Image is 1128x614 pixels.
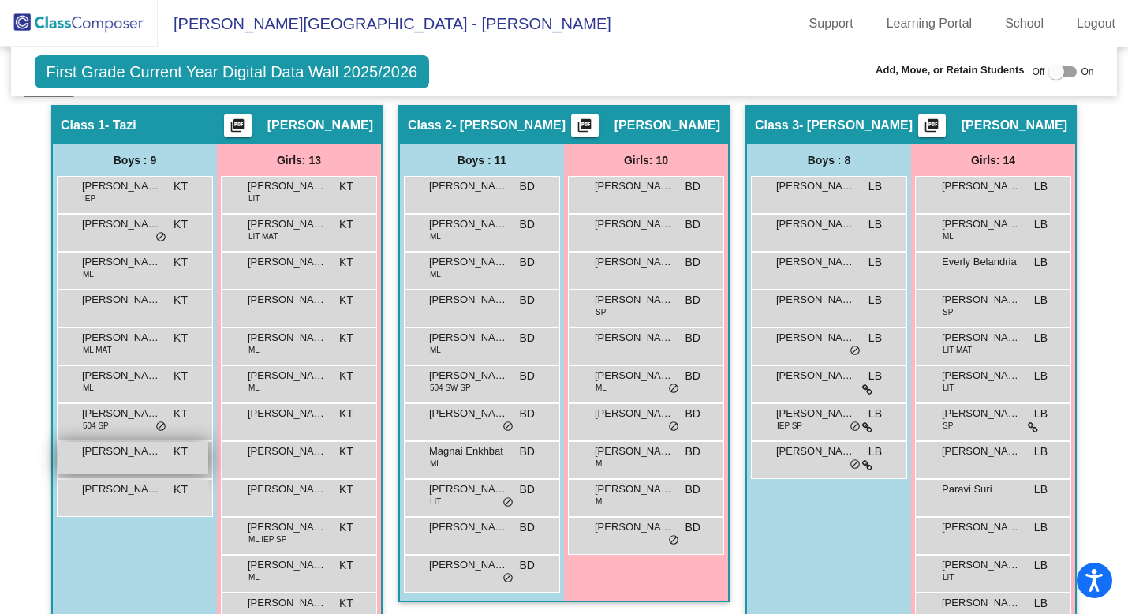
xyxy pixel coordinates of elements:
span: KT [339,178,353,195]
span: Magnai Enkhbat [429,444,508,459]
span: [PERSON_NAME] [82,254,161,270]
span: [PERSON_NAME] [267,118,373,133]
span: [PERSON_NAME] [776,178,855,194]
a: Logout [1064,11,1128,36]
span: [PERSON_NAME] [942,595,1021,611]
span: [PERSON_NAME] Beemanakolly [595,444,674,459]
span: [PERSON_NAME] [248,406,327,421]
span: KT [174,444,188,460]
span: [PERSON_NAME] [248,519,327,535]
span: [PERSON_NAME] [942,178,1021,194]
span: ML [248,382,260,394]
span: [PERSON_NAME] [776,292,855,308]
div: Girls: 10 [564,144,728,176]
span: [PERSON_NAME][GEOGRAPHIC_DATA] - [PERSON_NAME] [158,11,611,36]
span: do_not_disturb_alt [668,534,679,547]
span: SP [943,420,953,432]
span: LB [868,368,882,384]
div: Girls: 14 [911,144,1075,176]
span: ML [596,458,607,470]
span: [PERSON_NAME] [776,254,855,270]
span: KT [339,368,353,384]
span: [PERSON_NAME] [942,406,1021,421]
span: BD [685,519,700,536]
span: - [PERSON_NAME] [799,118,913,133]
span: KT [339,595,353,612]
span: BD [520,481,535,498]
span: LIT [943,571,954,583]
span: BD [685,292,700,309]
span: LB [1034,406,1048,422]
span: [PERSON_NAME] [429,406,508,421]
span: [PERSON_NAME] [429,519,508,535]
button: Print Students Details [571,114,599,137]
span: BD [520,330,535,346]
span: LIT MAT [248,230,278,242]
span: [PERSON_NAME] [248,368,327,384]
span: [PERSON_NAME] [942,292,1021,308]
span: [PERSON_NAME] [776,216,855,232]
span: ML [248,571,260,583]
span: 504 SP [83,420,109,432]
span: LIT [943,382,954,394]
span: [PERSON_NAME] [595,216,674,232]
span: BD [685,216,700,233]
span: BD [520,254,535,271]
span: [PERSON_NAME] [82,481,161,497]
span: ML [430,230,441,242]
span: BD [685,178,700,195]
span: [PERSON_NAME] [82,330,161,346]
a: Support [797,11,866,36]
span: LB [1034,254,1048,271]
span: [PERSON_NAME] [595,519,674,535]
span: ML [83,382,94,394]
button: Print Students Details [918,114,946,137]
span: KT [339,481,353,498]
span: [PERSON_NAME] [429,254,508,270]
span: [PERSON_NAME] [962,118,1067,133]
span: LB [1034,178,1048,195]
span: LIT [248,193,260,204]
span: [PERSON_NAME] [595,292,674,308]
span: [PERSON_NAME] [248,216,327,232]
span: Class 1 [61,118,105,133]
span: BD [685,254,700,271]
span: KT [339,557,353,574]
span: LB [1034,216,1048,233]
span: [PERSON_NAME] [82,368,161,384]
span: do_not_disturb_alt [850,421,861,433]
span: [PERSON_NAME] [248,557,327,573]
span: Class 2 [408,118,452,133]
span: LB [1034,330,1048,346]
span: [PERSON_NAME] [942,519,1021,535]
span: [PERSON_NAME] [942,368,1021,384]
span: ML [943,230,954,242]
span: [PERSON_NAME] [82,292,161,308]
span: Class 3 [755,118,799,133]
span: LIT [430,496,441,507]
span: do_not_disturb_alt [502,421,514,433]
span: [PERSON_NAME] [248,292,327,308]
span: - Tazi [105,118,136,133]
span: [PERSON_NAME] [942,216,1021,232]
span: KT [174,330,188,346]
span: BD [520,519,535,536]
span: [PERSON_NAME] [248,444,327,459]
span: do_not_disturb_alt [155,231,166,244]
span: [PERSON_NAME] [82,178,161,194]
span: BD [685,406,700,422]
span: [PERSON_NAME] [248,254,327,270]
span: [PERSON_NAME] [595,178,674,194]
span: [PERSON_NAME] [595,481,674,497]
span: [PERSON_NAME] [595,406,674,421]
span: LB [868,254,882,271]
span: [PERSON_NAME] [82,444,161,459]
span: LB [868,292,882,309]
span: do_not_disturb_alt [850,345,861,358]
span: BD [685,444,700,460]
span: [PERSON_NAME] [942,330,1021,346]
span: BD [520,292,535,309]
span: KT [174,178,188,195]
span: [PERSON_NAME] [614,118,720,133]
span: Paravi Suri [942,481,1021,497]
